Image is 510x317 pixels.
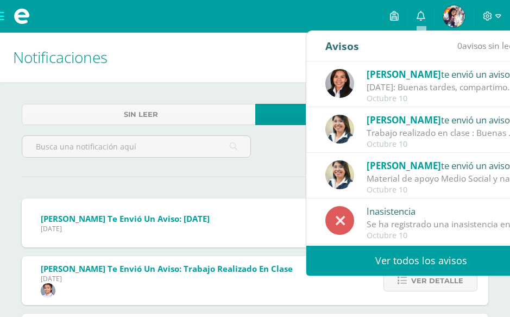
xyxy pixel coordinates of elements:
a: Sin leer [22,104,255,125]
a: Leídos [255,104,489,125]
img: 29578819cb2ba5f8bf5c996944a7f56e.png [325,115,354,144]
img: 29578819cb2ba5f8bf5c996944a7f56e.png [325,160,354,189]
span: [PERSON_NAME] te envió un aviso: [DATE] [41,213,210,224]
span: [PERSON_NAME] [367,114,441,126]
span: 0 [457,40,462,52]
div: Avisos [325,31,359,61]
img: 703940210a2257833e3fe4f4e3c18084.png [41,283,55,298]
span: [PERSON_NAME] te envió un aviso: Trabajo realizado en clase [41,263,293,274]
span: Notificaciones [13,47,108,67]
input: Busca una notificación aquí [22,136,250,157]
span: Sin leer [124,104,158,125]
span: Ver detalle [411,271,463,291]
span: [DATE] [41,274,293,283]
span: [PERSON_NAME] [367,159,441,172]
img: 0321528fdb858f2774fb71bada63fc7e.png [443,5,465,27]
img: a06024179dba9039476aa43df9e4b8c8.png [325,69,354,98]
span: [DATE] [41,224,210,233]
span: [PERSON_NAME] [367,68,441,80]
